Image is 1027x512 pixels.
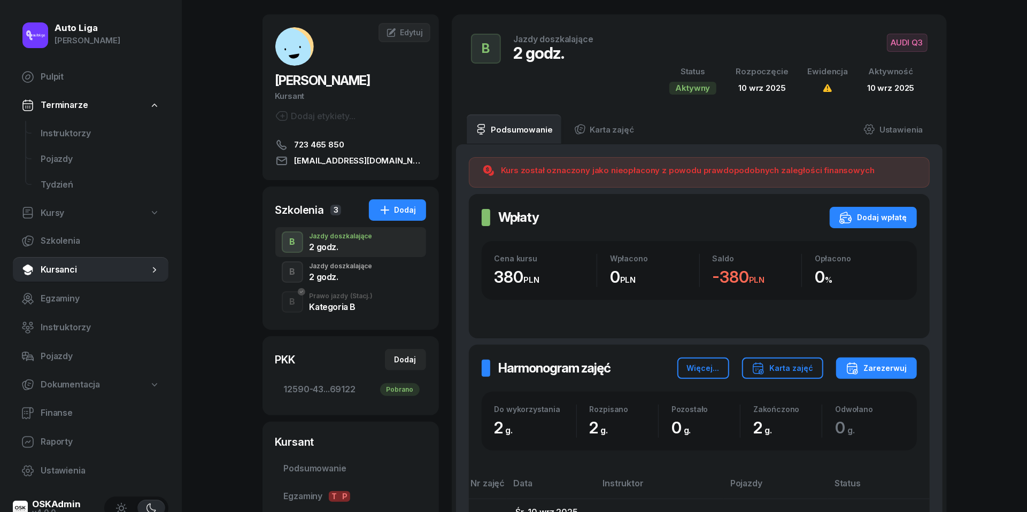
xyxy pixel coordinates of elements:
[467,114,561,144] a: Podsumowanie
[282,231,303,253] button: B
[825,275,832,285] small: %
[275,435,426,449] div: Kursant
[469,476,507,499] th: Nr zajęć
[590,418,614,437] span: 2
[495,254,597,263] div: Cena kursu
[275,456,426,482] a: Podsumowanie
[310,273,373,281] div: 2 godz.
[385,349,426,370] button: Dodaj
[285,233,299,251] div: B
[477,38,494,59] div: B
[495,418,519,437] span: 2
[596,476,723,499] th: Instruktor
[41,70,160,84] span: Pulpit
[839,211,907,224] div: Dodaj wpłatę
[808,65,848,79] div: Ewidencja
[499,360,611,377] h2: Harmonogram zajęć
[285,293,299,311] div: B
[505,425,513,436] small: g.
[566,114,643,144] a: Karta zajęć
[610,267,699,287] div: 0
[13,400,168,426] a: Finanse
[41,464,160,478] span: Ustawienia
[13,93,168,118] a: Terminarze
[669,65,717,79] div: Status
[379,23,430,42] a: Edytuj
[753,405,822,414] div: Zakończono
[738,83,785,93] span: 10 wrz 2025
[275,73,370,88] span: [PERSON_NAME]
[887,34,928,52] button: AUDI Q3
[285,263,299,281] div: B
[275,89,426,103] div: Kursant
[671,418,740,438] div: 0
[13,286,168,312] a: Egzaminy
[284,462,418,476] span: Podsumowanie
[13,458,168,484] a: Ustawienia
[32,121,168,146] a: Instruktorzy
[41,234,160,248] span: Szkolenia
[310,243,373,251] div: 2 godz.
[507,476,596,499] th: Data
[295,154,426,167] span: [EMAIL_ADDRESS][DOMAIN_NAME]
[713,254,802,263] div: Saldo
[620,275,636,285] small: PLN
[395,353,416,366] div: Dodaj
[339,491,350,502] span: P
[369,199,426,221] button: Dodaj
[835,405,904,414] div: Odwołano
[835,418,860,437] span: 0
[55,34,120,48] div: [PERSON_NAME]
[13,373,168,397] a: Dokumentacja
[830,207,917,228] button: Dodaj wpłatę
[815,267,904,287] div: 0
[41,206,64,220] span: Kursy
[828,476,930,499] th: Status
[815,254,904,263] div: Opłacono
[275,203,325,218] div: Szkolenia
[590,405,658,414] div: Rozpisano
[13,429,168,455] a: Raporty
[610,254,699,263] div: Wpłacono
[310,263,373,269] div: Jazdy doszkalające
[400,28,422,37] span: Edytuj
[275,138,426,151] a: 723 465 850
[41,178,160,192] span: Tydzień
[275,154,426,167] a: [EMAIL_ADDRESS][DOMAIN_NAME]
[284,383,418,397] span: 12590-43...69122
[329,491,339,502] span: T
[295,138,344,151] span: 723 465 850
[713,267,802,287] div: -380
[13,344,168,369] a: Pojazdy
[310,293,373,299] div: Prawo jazdy
[13,64,168,90] a: Pulpit
[275,287,426,317] button: BPrawo jazdy(Stacj.)Kategoria B
[671,405,740,414] div: Pozostało
[275,352,296,367] div: PKK
[471,34,501,64] button: B
[275,484,426,509] a: EgzaminyTP
[275,227,426,257] button: BJazdy doszkalające2 godz.
[41,127,160,141] span: Instruktorzy
[742,358,823,379] button: Karta zajęć
[836,358,917,379] button: Zarezerwuj
[765,425,772,436] small: g.
[379,204,416,216] div: Dodaj
[41,406,160,420] span: Finanse
[282,291,303,313] button: B
[351,293,373,299] span: (Stacj.)
[523,275,539,285] small: PLN
[32,500,81,509] div: OSKAdmin
[13,257,168,283] a: Kursanci
[380,383,420,396] div: Pobrano
[41,152,160,166] span: Pojazdy
[499,209,539,226] h2: Wpłaty
[41,292,160,306] span: Egzaminy
[749,275,765,285] small: PLN
[687,362,720,375] div: Więcej...
[32,172,168,198] a: Tydzień
[41,263,149,277] span: Kursanci
[684,425,691,436] small: g.
[275,110,356,122] button: Dodaj etykiety...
